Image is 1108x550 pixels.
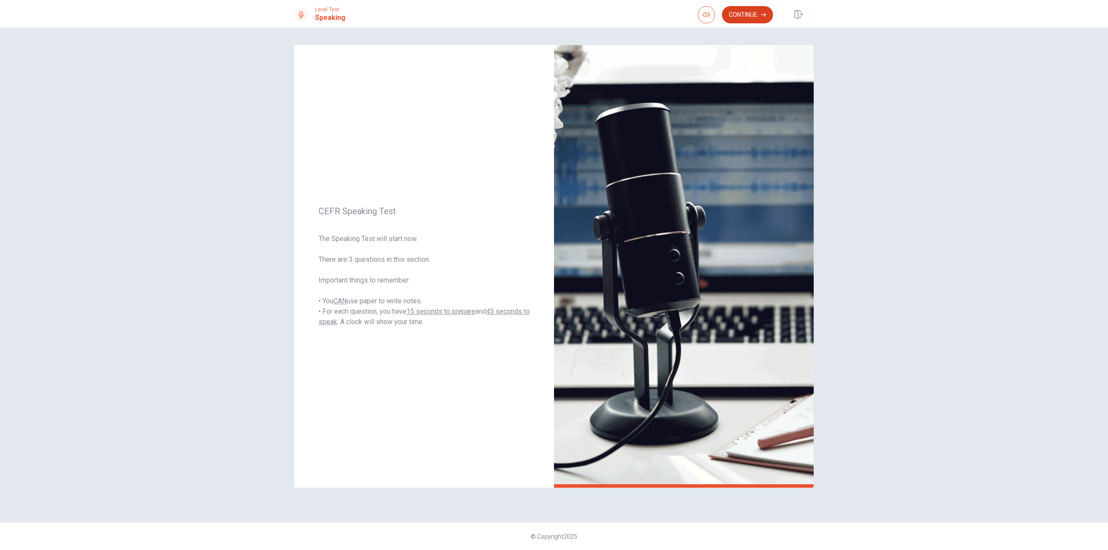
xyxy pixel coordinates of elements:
u: 45 seconds to speak [319,307,530,326]
u: CAN [333,297,347,305]
h1: Speaking [315,13,345,23]
button: Continue [722,6,773,23]
span: The Speaking Test will start now. There are 3 questions in this section. Important things to reme... [319,234,530,327]
u: 15 seconds to prepare [406,307,475,315]
span: CEFR Speaking Test [319,206,530,216]
span: Level Test [315,6,345,13]
img: speaking intro [554,45,814,488]
span: © Copyright 2025 [531,533,577,540]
